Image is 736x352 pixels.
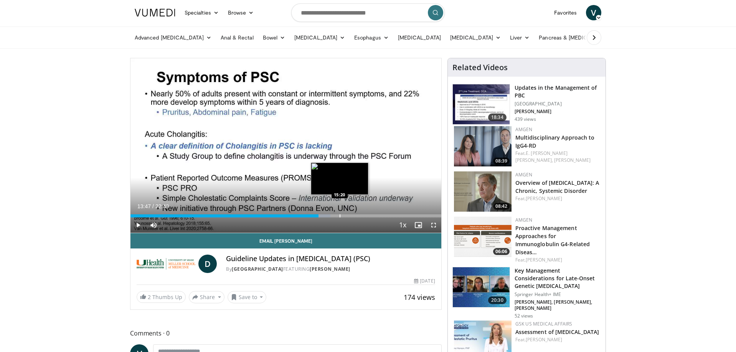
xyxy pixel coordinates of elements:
button: Save to [228,291,267,303]
a: Bowel [258,30,290,45]
input: Search topics, interventions [291,3,445,22]
p: 439 views [515,116,536,122]
div: Feat. [515,336,599,343]
img: University of Miami [137,255,195,273]
a: D [198,255,217,273]
a: 2 Thumbs Up [137,291,186,303]
a: [MEDICAL_DATA] [446,30,505,45]
span: 13:47 [137,203,151,209]
div: By FEATURING [226,266,435,273]
div: Feat. [515,150,599,164]
a: Proactive Management Approaches for Immunoglobulin G4-Related Diseas… [515,224,590,256]
a: 18:34 Updates in the Management of PBC [GEOGRAPHIC_DATA] [PERSON_NAME] 439 views [452,84,601,125]
button: Playback Rate [395,217,411,233]
span: 08:39 [493,158,510,164]
div: Feat. [515,195,599,202]
img: image.jpeg [311,163,368,195]
button: Mute [146,217,161,233]
a: Pancreas & [MEDICAL_DATA] [534,30,624,45]
span: Comments 0 [130,328,442,338]
button: Fullscreen [426,217,441,233]
a: [PERSON_NAME] [310,266,350,272]
h3: Key Management Considerations for Late-Onset Genetic [MEDICAL_DATA] [515,267,601,290]
a: Multidisciplinary Approach to IgG4-RD [515,134,595,149]
p: Springer Health+ IME [515,291,601,298]
a: [PERSON_NAME] [526,336,562,343]
a: Specialties [180,5,223,20]
div: Feat. [515,257,599,263]
a: Browse [223,5,259,20]
a: 20:30 Key Management Considerations for Late-Onset Genetic [MEDICAL_DATA] Springer Health+ IME [P... [452,267,601,319]
a: [PERSON_NAME] [526,195,562,202]
a: [MEDICAL_DATA] [393,30,446,45]
a: Overview of [MEDICAL_DATA]: A Chronic, Systemic Disorder [515,179,599,194]
a: [PERSON_NAME] [554,157,591,163]
a: Liver [505,30,534,45]
a: GSK US Medical Affairs [515,321,573,327]
img: 04ce378e-5681-464e-a54a-15375da35326.png.150x105_q85_crop-smart_upscale.png [454,126,512,166]
img: VuMedi Logo [135,9,175,16]
span: 18:34 [488,113,507,121]
button: Play [130,217,146,233]
span: 174 views [404,293,435,302]
div: [DATE] [414,278,435,285]
span: / [152,203,154,209]
a: Amgen [515,171,533,178]
a: [PERSON_NAME] [526,257,562,263]
a: [MEDICAL_DATA] [290,30,350,45]
span: 20:30 [488,296,507,304]
a: Esophagus [350,30,393,45]
img: b07e8bac-fd62-4609-bac4-e65b7a485b7c.png.150x105_q85_crop-smart_upscale.png [454,217,512,257]
h3: Updates in the Management of PBC [515,84,601,99]
a: Email [PERSON_NAME] [130,233,441,248]
p: [GEOGRAPHIC_DATA] [515,101,601,107]
a: Assessment of [MEDICAL_DATA] [515,328,599,336]
div: Progress Bar [130,214,441,217]
h4: Related Videos [452,63,508,72]
a: 06:06 [454,217,512,257]
span: 06:06 [493,248,510,255]
button: Share [189,291,224,303]
span: 2 [148,293,151,301]
a: Anal & Rectal [216,30,258,45]
img: beaec1a9-1a09-4975-8157-4df5edafc3c8.150x105_q85_crop-smart_upscale.jpg [453,267,510,307]
span: 08:42 [493,203,510,210]
a: Advanced [MEDICAL_DATA] [130,30,216,45]
a: [GEOGRAPHIC_DATA] [232,266,283,272]
p: 52 views [515,313,533,319]
img: 40cb7efb-a405-4d0b-b01f-0267f6ac2b93.png.150x105_q85_crop-smart_upscale.png [454,171,512,212]
video-js: Video Player [130,58,441,233]
a: Amgen [515,126,533,133]
h4: Guideline Updates in [MEDICAL_DATA] (PSC) [226,255,435,263]
p: [PERSON_NAME], [PERSON_NAME], [PERSON_NAME] [515,299,601,311]
a: V [586,5,601,20]
a: Amgen [515,217,533,223]
span: 22:48 [155,203,169,209]
button: Enable picture-in-picture mode [411,217,426,233]
p: [PERSON_NAME] [515,109,601,115]
a: Favorites [550,5,581,20]
a: 08:39 [454,126,512,166]
img: 5cf47cf8-5b4c-4c40-a1d9-4c8d132695a9.150x105_q85_crop-smart_upscale.jpg [453,84,510,124]
a: 08:42 [454,171,512,212]
a: E. [PERSON_NAME] [PERSON_NAME], [515,150,568,163]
